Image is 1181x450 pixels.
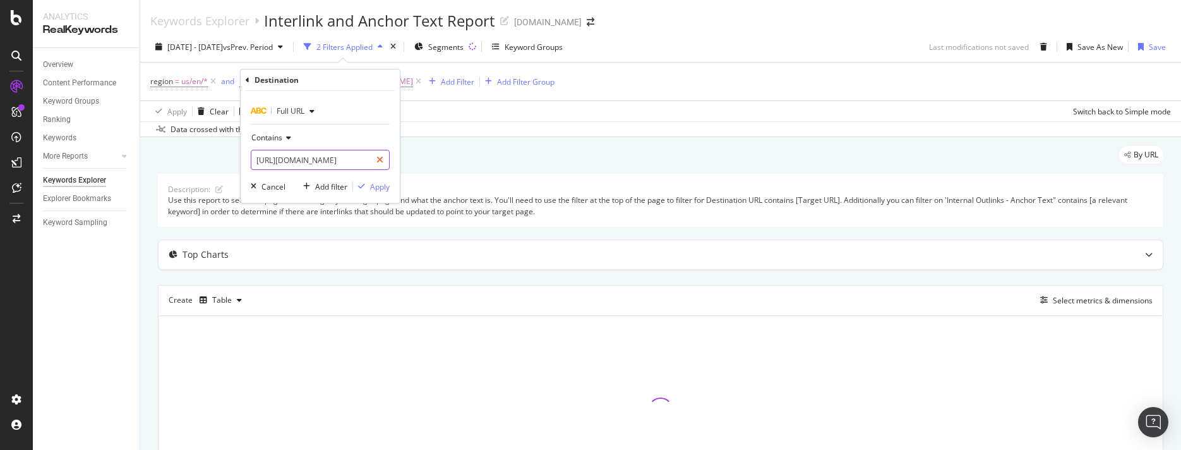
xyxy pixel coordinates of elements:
div: Cancel [261,181,285,192]
a: Explorer Bookmarks [43,192,131,205]
span: us/en/* [181,73,208,90]
button: Select metrics & dimensions [1035,293,1153,308]
div: Apply [370,181,390,192]
span: region [150,76,173,87]
div: Last modifications not saved [929,42,1029,52]
a: Ranking [43,113,131,126]
button: 2 Filters Applied [299,37,388,57]
div: legacy label [1119,146,1163,164]
button: Add Filter Group [480,74,555,89]
span: Destination - Full URL [239,76,314,87]
div: More Reports [43,150,88,163]
button: Save [1133,37,1166,57]
div: Create [169,290,247,310]
div: Destination [255,75,299,85]
a: Keyword Sampling [43,216,131,229]
a: Content Performance [43,76,131,90]
div: Content Performance [43,76,116,90]
div: Keywords Explorer [43,174,106,187]
span: [DATE] - [DATE] [167,42,223,52]
div: Save As New [1077,42,1123,52]
span: vs Prev. Period [223,42,273,52]
a: Keywords Explorer [150,14,249,28]
span: = [175,76,179,87]
div: Add filter [315,181,347,192]
button: [DATE] - [DATE]vsPrev. Period [150,37,288,57]
div: Analytics [43,10,129,23]
button: Apply [150,101,187,121]
div: [DOMAIN_NAME] [514,16,582,28]
div: Data crossed with the Crawl [171,124,269,135]
span: By URL [1134,151,1158,159]
button: Apply [353,180,390,193]
div: Select metrics & dimensions [1053,295,1153,306]
button: Save As New [1062,37,1123,57]
div: Open Intercom Messenger [1138,407,1168,437]
button: Switch back to Simple mode [1068,101,1171,121]
button: Full URL [251,101,320,121]
div: Top Charts [183,248,229,261]
div: Interlink and Anchor Text Report [264,10,495,32]
div: RealKeywords [43,23,129,37]
div: Ranking [43,113,71,126]
span: Full URL [277,106,304,116]
div: Add Filter [441,76,474,87]
a: More Reports [43,150,118,163]
button: Segments [409,37,469,57]
div: times [388,40,399,53]
button: Table [195,290,247,310]
div: Add Filter Group [497,76,555,87]
button: and [221,75,234,87]
span: Contains [251,132,282,143]
div: Overview [43,58,73,71]
div: arrow-right-arrow-left [587,18,594,27]
div: Keyword Sampling [43,216,107,229]
a: Keywords [43,131,131,145]
span: Segments [428,42,464,52]
div: Keyword Groups [43,95,99,108]
button: Cancel [246,180,285,193]
button: Save [234,101,267,121]
a: Overview [43,58,131,71]
a: Keywords Explorer [43,174,131,187]
button: Keyword Groups [487,37,568,57]
div: and [221,76,234,87]
div: Explorer Bookmarks [43,192,111,205]
button: Clear [193,101,229,121]
div: Table [212,296,232,304]
div: Keywords [43,131,76,145]
div: 2 Filters Applied [316,42,373,52]
div: Keyword Groups [505,42,563,52]
div: Use this report to see what pages are linking to your target page and what the anchor text is. Yo... [168,195,1153,216]
div: Apply [167,106,187,117]
div: Switch back to Simple mode [1073,106,1171,117]
button: Add filter [298,180,347,193]
button: Add Filter [424,74,474,89]
a: Keyword Groups [43,95,131,108]
div: Clear [210,106,229,117]
div: Description: [168,184,210,195]
div: Save [1149,42,1166,52]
